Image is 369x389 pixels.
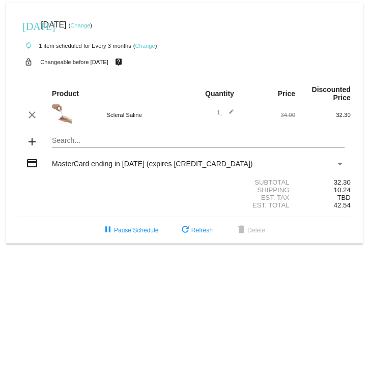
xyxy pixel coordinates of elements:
[52,89,79,98] strong: Product
[334,186,351,194] span: 10.24
[235,224,247,236] mat-icon: delete
[227,221,273,240] button: Delete
[334,201,351,209] span: 42.54
[278,89,295,98] strong: Price
[102,227,158,234] span: Pause Schedule
[52,137,345,145] input: Search...
[22,40,35,52] mat-icon: autorenew
[70,22,90,28] a: Change
[26,109,38,121] mat-icon: clear
[171,221,221,240] button: Refresh
[240,112,295,118] div: 34.00
[26,157,38,169] mat-icon: credit_card
[185,201,296,209] div: Est. Total
[185,194,296,201] div: Est. Tax
[312,85,351,102] strong: Discounted Price
[26,136,38,148] mat-icon: add
[222,109,234,121] mat-icon: edit
[18,43,131,49] small: 1 item scheduled for Every 3 months
[133,43,157,49] small: ( )
[22,55,35,69] mat-icon: lock_open
[40,59,108,65] small: Changeable before [DATE]
[337,194,350,201] span: TBD
[185,186,296,194] div: Shipping
[179,224,191,236] mat-icon: refresh
[295,112,351,118] div: 32.30
[185,178,296,186] div: Subtotal
[41,20,66,29] span: [DATE]
[22,19,35,32] mat-icon: [DATE]
[235,227,265,234] span: Delete
[295,178,351,186] div: 32.30
[101,112,184,118] div: Scleral Saline
[112,55,125,69] mat-icon: live_help
[52,160,252,168] span: MasterCard ending in [DATE] (expires [CREDIT_CARD_DATA])
[102,224,114,236] mat-icon: pause
[205,89,234,98] strong: Quantity
[217,109,234,115] span: 1
[179,227,213,234] span: Refresh
[135,43,155,49] a: Change
[52,104,72,125] img: VV_LidandLash_background-sq.jpg
[68,22,92,28] small: ( )
[94,221,166,240] button: Pause Schedule
[52,160,345,168] mat-select: Payment Method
